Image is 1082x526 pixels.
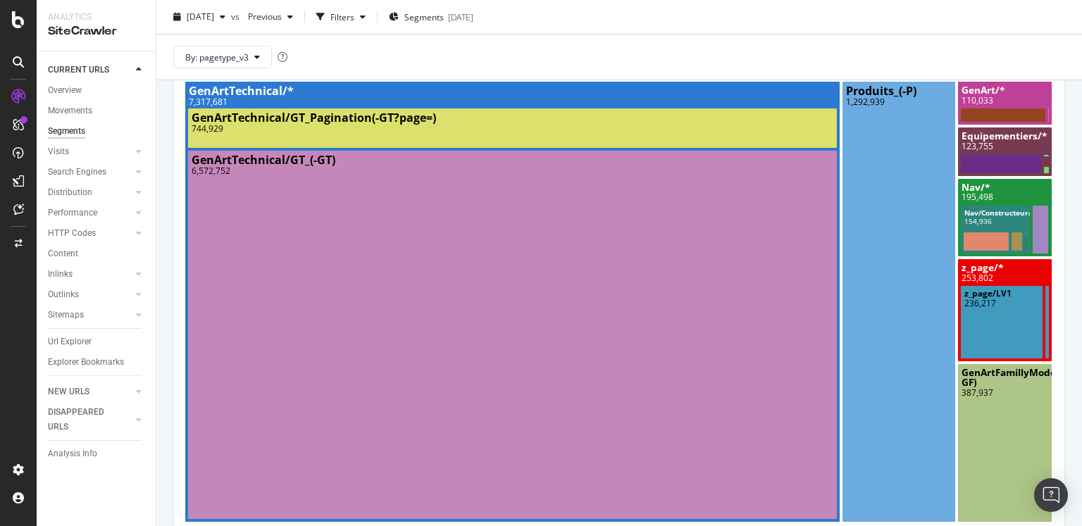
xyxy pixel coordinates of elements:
[48,308,84,323] div: Sitemaps
[48,446,146,461] a: Analysis Info
[846,98,952,106] div: 1,292,939
[48,308,132,323] a: Sitemaps
[48,405,119,434] div: DISAPPEARED URLS
[962,96,1047,105] div: 110,033
[48,23,144,39] div: SiteCrawler
[48,355,124,370] div: Explorer Bookmarks
[48,246,78,261] div: Content
[48,226,96,241] div: HTTP Codes
[48,83,146,98] a: Overview
[48,267,132,282] a: Inlinks
[962,182,1047,192] div: Nav/*
[48,246,146,261] a: Content
[48,144,69,159] div: Visits
[48,355,146,370] a: Explorer Bookmarks
[383,6,479,28] button: Segments[DATE]
[48,83,82,98] div: Overview
[185,51,249,63] span: By: pagetype_v3
[48,334,92,349] div: Url Explorer
[962,131,1047,141] div: Equipementiers/*
[189,98,836,106] div: 7,317,681
[48,384,89,399] div: NEW URLS
[962,142,1047,151] div: 123,755
[48,334,146,349] a: Url Explorer
[964,299,1039,308] div: 236,217
[192,154,833,165] div: GenArtTechnical/GT_(-GT)
[962,85,1047,95] div: GenArt/*
[192,167,833,175] div: 6,572,752
[242,6,299,28] button: Previous
[242,11,282,23] span: Previous
[404,11,444,23] span: Segments
[187,11,214,23] span: 2025 Aug. 8th
[846,85,952,96] div: Produits_(-P)
[48,287,132,302] a: Outlinks
[48,185,92,200] div: Distribution
[231,11,242,23] span: vs
[48,206,97,220] div: Performance
[962,193,1047,201] div: 195,498
[48,405,132,434] a: DISAPPEARED URLS
[48,63,109,77] div: CURRENT URLS
[48,104,146,118] a: Movements
[48,206,132,220] a: Performance
[173,46,272,68] button: By: pagetype_v3
[962,389,1047,397] div: 387,937
[48,104,92,118] div: Movements
[48,144,132,159] a: Visits
[48,124,146,139] a: Segments
[48,11,144,23] div: Analytics
[964,218,1026,225] div: 154,936
[48,446,97,461] div: Analysis Info
[192,112,833,123] div: GenArtTechnical/GT_Pagination(-GT?page=)
[311,6,371,28] button: Filters
[189,85,836,96] div: GenArtTechnical/*
[48,226,132,241] a: HTTP Codes
[962,368,1047,387] div: GenArtFamillyModel_(-GF)
[192,125,833,133] div: 744,929
[330,11,354,23] div: Filters
[48,165,132,180] a: Search Engines
[48,124,85,139] div: Segments
[48,185,132,200] a: Distribution
[962,263,1047,273] div: z_page/*
[962,274,1047,282] div: 253,802
[48,384,132,399] a: NEW URLS
[48,63,132,77] a: CURRENT URLS
[48,287,79,302] div: Outlinks
[48,267,73,282] div: Inlinks
[168,6,231,28] button: [DATE]
[448,11,473,23] div: [DATE]
[1034,478,1068,512] div: Open Intercom Messenger
[48,165,106,180] div: Search Engines
[964,289,1039,298] div: z_page/LV1
[964,209,1026,216] div: Nav/Constructeur/*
